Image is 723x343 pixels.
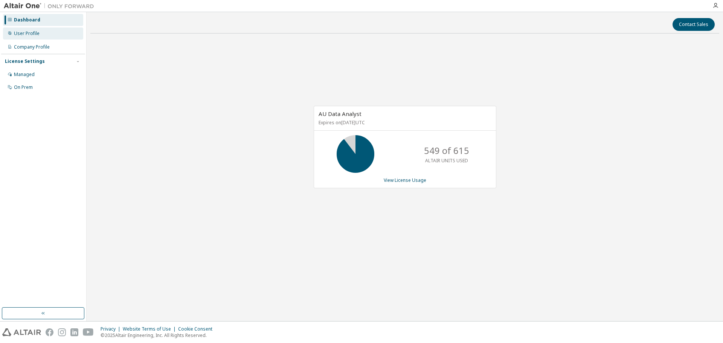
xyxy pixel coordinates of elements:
img: linkedin.svg [70,328,78,336]
div: Managed [14,72,35,78]
span: AU Data Analyst [319,110,361,117]
div: Website Terms of Use [123,326,178,332]
p: Expires on [DATE] UTC [319,119,490,126]
img: facebook.svg [46,328,53,336]
p: ALTAIR UNITS USED [425,157,468,164]
div: Dashboard [14,17,40,23]
div: Cookie Consent [178,326,217,332]
p: 549 of 615 [424,144,469,157]
div: User Profile [14,30,40,37]
img: instagram.svg [58,328,66,336]
button: Contact Sales [673,18,715,31]
img: altair_logo.svg [2,328,41,336]
img: Altair One [4,2,98,10]
div: Company Profile [14,44,50,50]
div: On Prem [14,84,33,90]
div: License Settings [5,58,45,64]
a: View License Usage [384,177,426,183]
div: Privacy [101,326,123,332]
img: youtube.svg [83,328,94,336]
p: © 2025 Altair Engineering, Inc. All Rights Reserved. [101,332,217,338]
